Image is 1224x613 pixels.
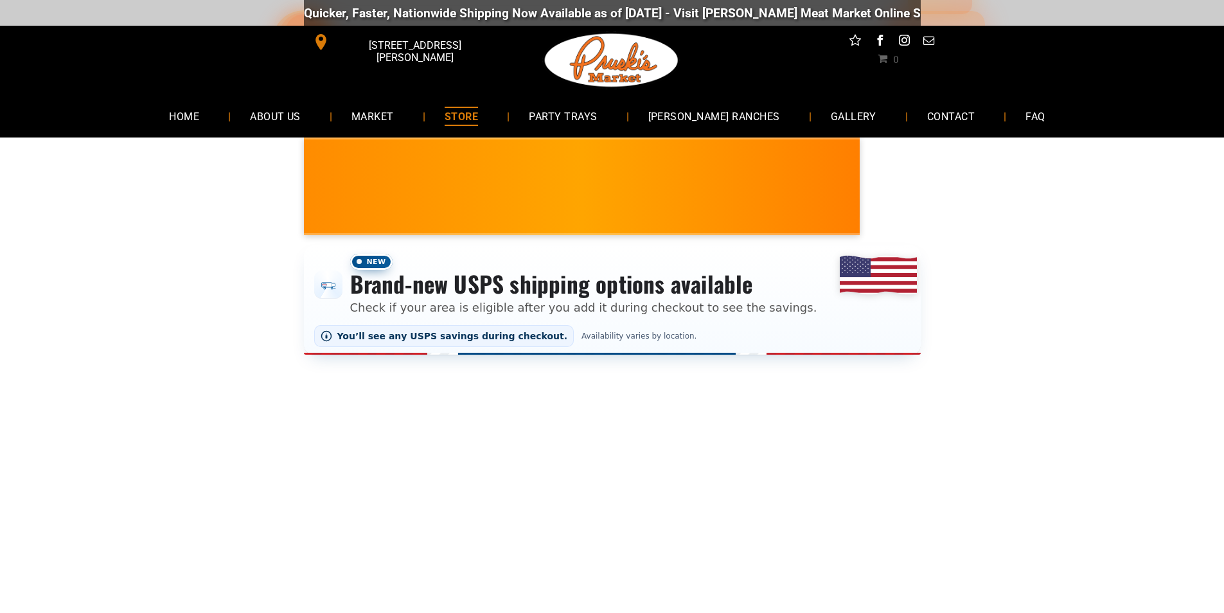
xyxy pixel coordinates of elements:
a: email [920,32,937,52]
span: You’ll see any USPS savings during checkout. [337,331,568,341]
a: HOME [150,99,218,133]
a: CONTACT [908,99,994,133]
div: Quicker, Faster, Nationwide Shipping Now Available as of [DATE] - Visit [PERSON_NAME] Meat Market... [304,6,1082,21]
a: FAQ [1006,99,1064,133]
a: [PERSON_NAME] RANCHES [629,99,799,133]
a: MARKET [332,99,413,133]
a: [STREET_ADDRESS][PERSON_NAME] [304,32,501,52]
a: ABOUT US [231,99,320,133]
a: instagram [896,32,912,52]
h3: Brand-new USPS shipping options available [350,270,817,298]
p: Check if your area is eligible after you add it during checkout to see the savings. [350,299,817,316]
a: GALLERY [812,99,896,133]
a: STORE [425,99,497,133]
span: New [350,254,393,270]
span: Availability varies by location. [579,332,699,341]
span: 0 [893,53,898,64]
a: facebook [871,32,888,52]
img: Pruski-s+Market+HQ+Logo2-1920w.png [542,26,681,95]
a: PARTY TRAYS [510,99,616,133]
a: Social network [847,32,864,52]
span: [STREET_ADDRESS][PERSON_NAME] [332,33,497,70]
div: Shipping options announcement [304,245,921,355]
